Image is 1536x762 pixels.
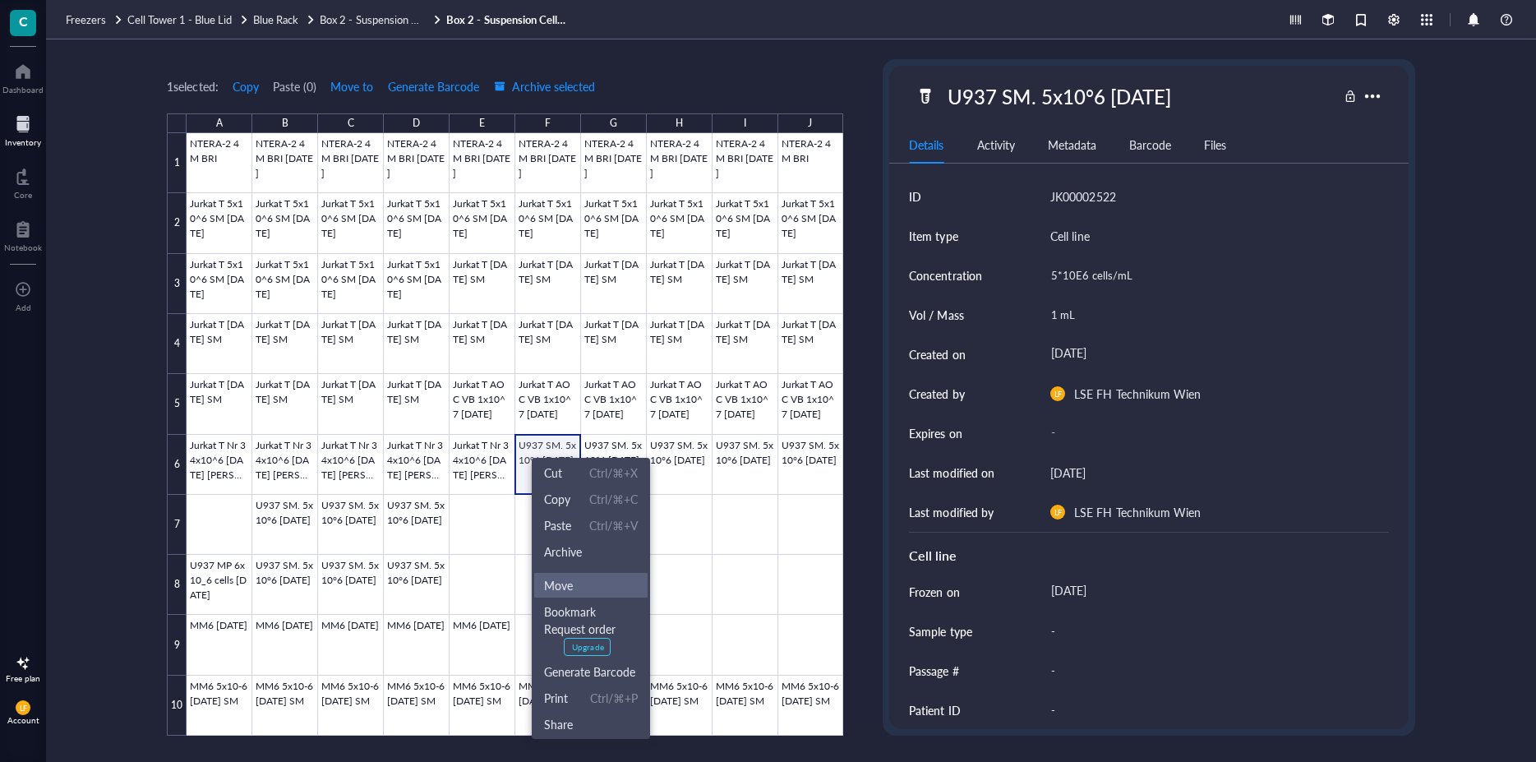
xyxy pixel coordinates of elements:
[493,73,596,99] button: Archive selected
[544,715,638,733] span: Share
[589,464,638,482] span: Ctrl/⌘+X
[909,136,943,154] div: Details
[909,385,964,403] div: Created by
[282,113,288,133] div: B
[544,490,570,508] span: Copy
[330,80,373,93] span: Move to
[167,133,187,193] div: 1
[1044,258,1381,293] div: 5*10E6 cells/mL
[676,113,683,133] div: H
[909,662,958,680] div: Passage #
[589,490,638,508] span: Ctrl/⌘+C
[909,622,971,640] div: Sample type
[1044,693,1381,727] div: -
[545,113,551,133] div: F
[909,503,993,521] div: Last modified by
[544,464,562,482] span: Cut
[253,12,443,27] a: Blue RackBox 2 - Suspension Cells - U937/Jurkat T/NTERA-2/MM6 Yellow
[1129,136,1171,154] div: Barcode
[6,673,40,683] div: Free plan
[479,113,485,133] div: E
[2,85,44,95] div: Dashboard
[330,73,374,99] button: Move to
[66,12,106,27] span: Freezers
[1044,339,1381,369] div: [DATE]
[348,113,354,133] div: C
[66,12,124,27] a: Freezers
[909,266,981,284] div: Concentration
[1048,136,1096,154] div: Metadata
[1054,390,1062,399] span: LF
[494,80,595,93] span: Archive selected
[1050,226,1089,246] div: Cell line
[127,12,232,27] span: Cell Tower 1 - Blue Lid
[233,80,259,93] span: Copy
[1074,502,1200,522] div: LSE FH Technikum Wien
[544,663,638,681] span: Generate Barcode
[4,216,42,252] a: Notebook
[127,12,250,27] a: Cell Tower 1 - Blue Lid
[273,73,316,99] button: Paste (0)
[977,136,1015,154] div: Activity
[909,187,921,206] div: ID
[5,137,41,147] div: Inventory
[1074,384,1200,404] div: LSE FH Technikum Wien
[19,11,28,31] span: C
[4,242,42,252] div: Notebook
[1044,614,1381,649] div: -
[909,424,962,442] div: Expires on
[5,111,41,147] a: Inventory
[1044,298,1381,332] div: 1 mL
[589,516,638,534] span: Ctrl/⌘+V
[2,58,44,95] a: Dashboard
[909,306,963,324] div: Vol / Mass
[1204,136,1226,154] div: Files
[14,190,32,200] div: Core
[388,80,479,93] span: Generate Barcode
[413,113,420,133] div: D
[7,715,39,725] div: Account
[167,676,187,736] div: 10
[610,113,617,133] div: G
[167,314,187,374] div: 4
[167,374,187,434] div: 5
[909,227,957,245] div: Item type
[446,12,570,27] a: Box 2 - Suspension Cells U937/Jurkat T/NTERA-2/MM6- Yellow
[544,603,638,621] span: Bookmark
[167,435,187,495] div: 6
[387,73,480,99] button: Generate Barcode
[909,546,1388,566] div: Cell line
[909,701,960,719] div: Patient ID
[544,689,568,707] span: Print
[320,12,627,27] span: Box 2 - Suspension Cells - U937/Jurkat T/NTERA-2/MM6 Yellow
[909,345,965,363] div: Created on
[1044,577,1381,607] div: [DATE]
[167,615,187,675] div: 9
[544,620,638,656] span: Request order
[167,193,187,253] div: 2
[19,704,27,713] span: LF
[909,464,994,482] div: Last modified on
[544,516,571,534] span: Paste
[14,164,32,200] a: Core
[572,642,603,652] div: Upgrade
[167,254,187,314] div: 3
[544,576,638,594] span: Move
[167,555,187,615] div: 8
[232,73,260,99] button: Copy
[1044,418,1381,448] div: -
[909,583,959,601] div: Frozen on
[167,77,218,95] div: 1 selected:
[590,689,638,707] span: Ctrl/⌘+P
[16,302,31,312] div: Add
[940,79,1178,113] div: U937 SM. 5x10°6 [DATE]
[544,543,582,561] span: Archive
[744,113,746,133] div: I
[808,113,812,133] div: J
[1044,653,1381,688] div: -
[167,495,187,555] div: 7
[1054,508,1062,517] span: LF
[1050,187,1115,206] div: JK00002522
[1050,463,1086,483] div: [DATE]
[216,113,223,133] div: A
